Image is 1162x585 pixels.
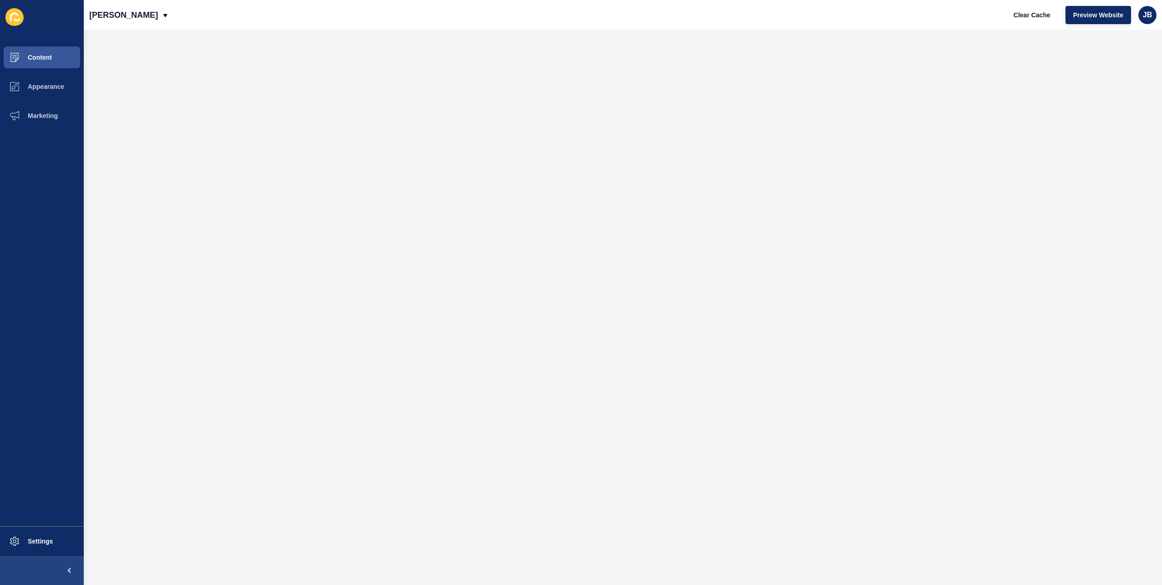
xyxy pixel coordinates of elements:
button: Preview Website [1065,6,1131,24]
span: Clear Cache [1014,10,1050,20]
p: [PERSON_NAME] [89,4,158,26]
span: JB [1143,10,1152,20]
span: Preview Website [1073,10,1123,20]
button: Clear Cache [1006,6,1058,24]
